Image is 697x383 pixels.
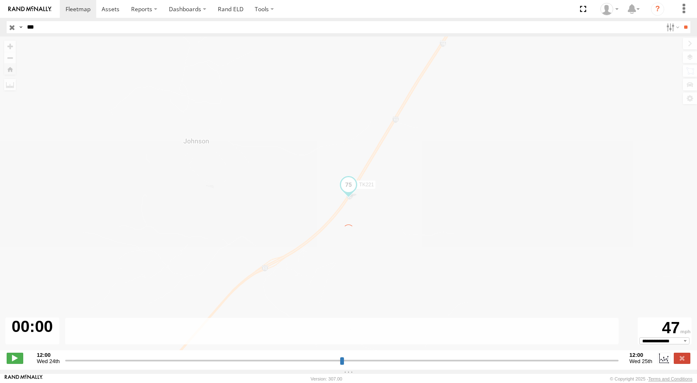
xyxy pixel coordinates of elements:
label: Search Filter Options [663,21,681,33]
a: Visit our Website [5,375,43,383]
span: Wed 25th [629,358,652,364]
span: Wed 24th [37,358,60,364]
div: © Copyright 2025 - [610,376,692,381]
a: Terms and Conditions [648,376,692,381]
i: ? [651,2,664,16]
div: 47 [639,319,690,337]
label: Play/Stop [7,353,23,363]
div: Version: 307.00 [311,376,342,381]
strong: 12:00 [37,352,60,358]
label: Search Query [17,21,24,33]
label: Close [674,353,690,363]
div: Monica Verdugo [597,3,621,15]
strong: 12:00 [629,352,652,358]
img: rand-logo.svg [8,6,51,12]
